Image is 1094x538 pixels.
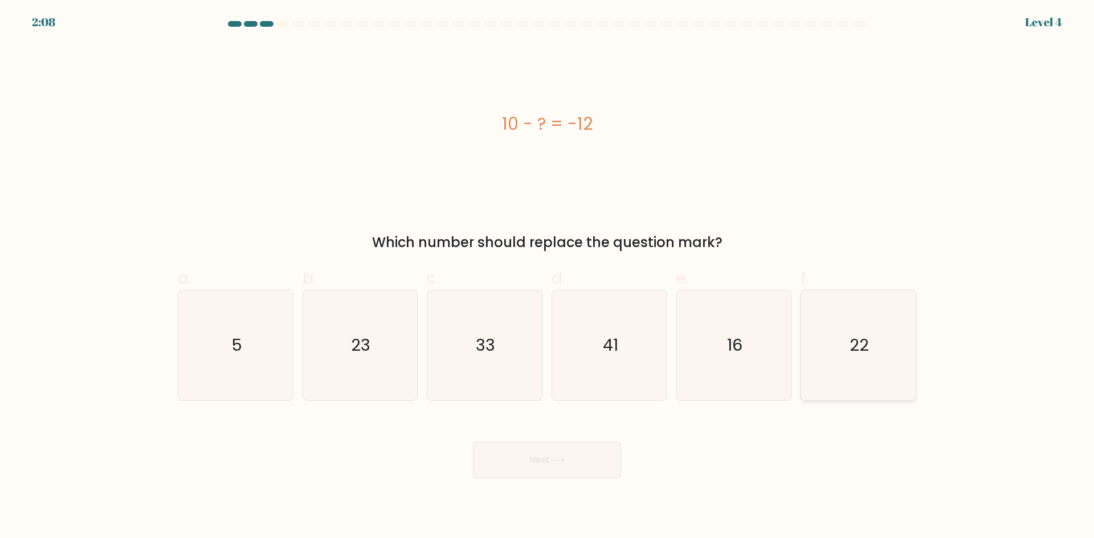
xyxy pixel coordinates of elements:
[473,442,621,478] button: Next
[427,267,439,289] span: c.
[32,14,55,31] div: 2:08
[476,334,496,356] text: 33
[352,334,371,356] text: 23
[303,267,316,289] span: b.
[178,267,191,289] span: a.
[185,232,909,253] div: Which number should replace the question mark?
[727,334,742,356] text: 16
[801,267,809,289] span: f.
[1025,14,1062,31] div: Level 4
[231,334,242,356] text: 5
[676,267,689,289] span: e.
[603,334,618,356] text: 41
[178,111,916,137] div: 10 - ? = -12
[850,334,870,356] text: 22
[552,267,565,289] span: d.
